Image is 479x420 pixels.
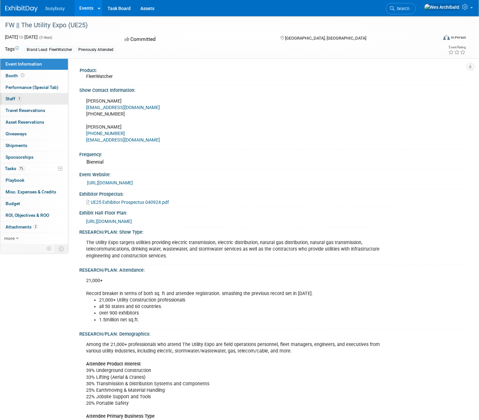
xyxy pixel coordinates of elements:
[79,208,466,216] div: Exhibit Hall Floor Plan:
[79,265,466,273] div: RESEARCH/PLAN: Attendance:
[99,297,387,303] li: 21,000+ Utility Construction professionals
[45,6,65,11] span: busybusy
[0,117,68,128] a: Asset Reservations
[386,3,416,14] a: Search
[0,58,68,70] a: Event Information
[0,140,68,151] a: Shipments
[123,34,270,45] div: Committed
[395,6,409,11] span: Search
[0,93,68,105] a: Staff1
[5,46,19,53] td: Tags
[79,170,466,178] div: Event Website:
[6,73,26,78] span: Booth
[19,73,26,78] span: Booth not reserved yet
[397,34,466,43] div: Event Format
[6,131,27,136] span: Giveaways
[82,236,391,262] div: The Utility Expo targets utilities providing electric transmission, electric distribution, natura...
[4,236,15,241] span: more
[6,201,20,206] span: Budget
[87,180,133,185] a: [URL][DOMAIN_NAME]
[5,166,25,171] span: Tasks
[79,329,466,337] div: RESEARCH/PLAN: Demographics:
[6,143,27,148] span: Shipments
[82,274,391,327] div: 21,000+ Record breaker in terms of both sq. ft and attendee registration. smashing the previous r...
[0,128,68,140] a: Giveaways
[91,200,169,205] span: UE25 Exhibitor Prospectus 040924.pdf
[86,137,160,143] a: [EMAIL_ADDRESS][DOMAIN_NAME]
[443,35,450,40] img: Format-Inperson.png
[0,186,68,198] a: Misc. Expenses & Credits
[33,224,38,229] span: 2
[84,157,461,167] div: Biennial
[79,85,466,93] div: Show Contact Information:
[86,105,160,110] a: [EMAIL_ADDRESS][DOMAIN_NAME]
[0,198,68,209] a: Budget
[424,4,460,11] img: Wes Archibald
[86,131,125,136] a: [PHONE_NUMBER]
[0,175,68,186] a: Playbook
[25,46,74,53] div: Brand Lead: FleetWatcher
[80,66,463,74] div: Product:
[99,303,387,310] li: all 50 states and 60 countries.
[99,317,387,323] li: 1.5million net sq.ft.
[6,85,58,90] span: Performance (Special Tab)
[86,219,132,224] a: [URL][DOMAIN_NAME]
[6,119,44,125] span: Asset Reservations
[451,35,466,40] div: In-Person
[448,46,466,49] div: Event Rating
[39,35,52,40] span: (3 days)
[0,221,68,233] a: Attachments2
[86,361,141,367] b: Attendee Product Interest
[82,95,391,147] div: [PERSON_NAME] [PHONE_NUMBER] [PERSON_NAME]
[6,224,38,229] span: Attachments
[3,19,427,31] div: FW || The Utility Expo (UE25)
[79,227,466,235] div: RESEARCH/PLAN: Show Type:
[0,152,68,163] a: Sponsorships
[5,34,38,40] span: [DATE] [DATE]
[5,6,38,12] img: ExhibitDay
[6,154,33,160] span: Sponsorships
[79,189,466,197] div: Exhibitor Prospectus:
[17,96,22,101] span: 1
[6,61,42,67] span: Event Information
[86,414,155,419] b: Attendee Primary Business Type
[6,213,49,218] span: ROI, Objectives & ROO
[285,36,366,41] span: [GEOGRAPHIC_DATA], [GEOGRAPHIC_DATA]
[18,166,25,171] span: 7%
[76,46,115,53] div: Previously Attended
[0,163,68,174] a: Tasks7%
[6,178,24,183] span: Playbook
[0,70,68,81] a: Booth
[86,200,169,205] a: UE25 Exhibitor Prospectus 040924.pdf
[86,74,113,79] span: FleetWatcher
[6,108,45,113] span: Travel Reservations
[0,82,68,93] a: Performance (Special Tab)
[6,96,22,101] span: Staff
[0,233,68,244] a: more
[79,150,466,158] div: Frequency:
[0,210,68,221] a: ROI, Objectives & ROO
[0,105,68,116] a: Travel Reservations
[6,189,56,194] span: Misc. Expenses & Credits
[18,34,24,40] span: to
[55,244,68,253] td: Toggle Event Tabs
[99,310,387,316] li: over 900 exhibitors
[44,244,55,253] td: Personalize Event Tab Strip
